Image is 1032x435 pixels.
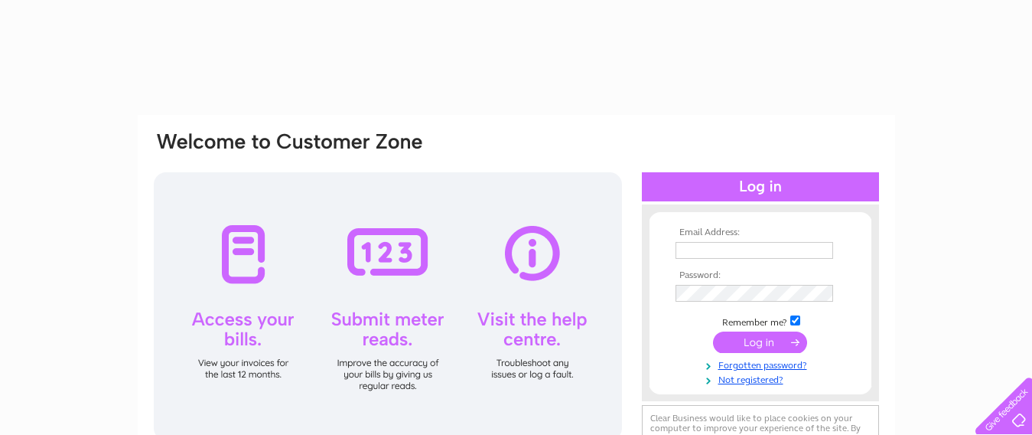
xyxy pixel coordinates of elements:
a: Not registered? [676,371,849,386]
th: Password: [672,270,849,281]
a: Forgotten password? [676,357,849,371]
th: Email Address: [672,227,849,238]
td: Remember me? [672,313,849,329]
input: Submit [713,332,807,353]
